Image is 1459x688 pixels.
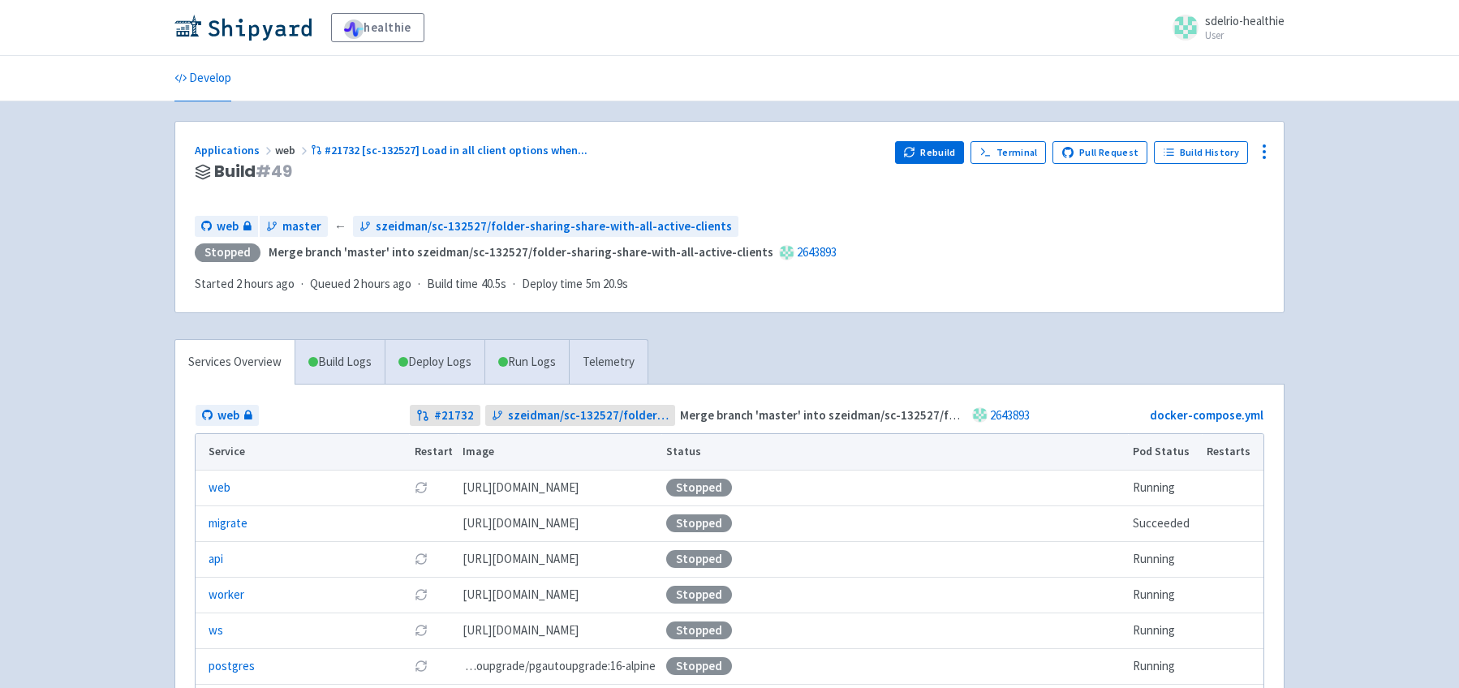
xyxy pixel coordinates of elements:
[196,405,259,427] a: web
[522,275,583,294] span: Deploy time
[971,141,1046,164] a: Terminal
[195,216,258,238] a: web
[260,216,328,238] a: master
[353,276,411,291] time: 2 hours ago
[1154,141,1248,164] a: Build History
[174,56,231,101] a: Develop
[895,141,965,164] button: Rebuild
[174,15,312,41] img: Shipyard logo
[463,479,579,497] span: [DOMAIN_NAME][URL]
[427,275,478,294] span: Build time
[434,406,474,425] strong: # 21732
[1052,141,1147,164] a: Pull Request
[385,340,484,385] a: Deploy Logs
[217,406,239,425] span: web
[1163,15,1285,41] a: sdelrio-healthie User
[484,340,569,385] a: Run Logs
[275,143,311,157] span: web
[195,143,275,157] a: Applications
[376,217,732,236] span: szeidman/sc-132527/folder-sharing-share-with-all-active-clients
[1128,434,1202,470] th: Pod Status
[680,407,1185,423] strong: Merge branch 'master' into szeidman/sc-132527/folder-sharing-share-with-all-active-clients
[1205,30,1285,41] small: User
[458,434,661,470] th: Image
[415,588,428,601] button: Restart pod
[310,276,411,291] span: Queued
[269,244,773,260] strong: Merge branch 'master' into szeidman/sc-132527/folder-sharing-share-with-all-active-clients
[661,434,1128,470] th: Status
[569,340,648,385] a: Telemetry
[334,217,346,236] span: ←
[666,621,732,639] div: Stopped
[331,13,424,42] a: healthie
[256,160,292,183] span: # 49
[1128,541,1202,577] td: Running
[415,553,428,565] button: Restart pod
[415,624,428,637] button: Restart pod
[209,550,223,569] a: api
[1202,434,1263,470] th: Restarts
[666,657,732,675] div: Stopped
[282,217,321,236] span: master
[586,275,628,294] span: 5m 20.9s
[666,586,732,604] div: Stopped
[481,275,506,294] span: 40.5s
[353,216,738,238] a: szeidman/sc-132527/folder-sharing-share-with-all-active-clients
[196,434,409,470] th: Service
[209,479,230,497] a: web
[214,162,292,181] span: Build
[1128,648,1202,684] td: Running
[195,276,295,291] span: Started
[175,340,295,385] a: Services Overview
[410,405,480,427] a: #21732
[195,275,638,294] div: · · ·
[409,434,458,470] th: Restart
[990,407,1030,423] a: 2643893
[463,550,579,569] span: [DOMAIN_NAME][URL]
[666,550,732,568] div: Stopped
[1128,505,1202,541] td: Succeeded
[209,514,247,533] a: migrate
[463,657,656,676] span: pgautoupgrade/pgautoupgrade:16-alpine
[415,481,428,494] button: Restart pod
[209,657,255,676] a: postgres
[1128,470,1202,505] td: Running
[295,340,385,385] a: Build Logs
[209,621,223,640] a: ws
[666,479,732,497] div: Stopped
[797,244,837,260] a: 2643893
[415,660,428,673] button: Restart pod
[463,586,579,604] span: [DOMAIN_NAME][URL]
[1150,407,1263,423] a: docker-compose.yml
[325,143,587,157] span: #21732 [sc-132527] Load in all client options when ...
[217,217,239,236] span: web
[666,514,732,532] div: Stopped
[1128,613,1202,648] td: Running
[1205,13,1285,28] span: sdelrio-healthie
[236,276,295,291] time: 2 hours ago
[209,586,244,604] a: worker
[508,406,669,425] span: szeidman/sc-132527/folder-sharing-share-with-all-active-clients
[311,143,590,157] a: #21732 [sc-132527] Load in all client options when...
[463,514,579,533] span: [DOMAIN_NAME][URL]
[1128,577,1202,613] td: Running
[195,243,260,262] div: Stopped
[485,405,676,427] a: szeidman/sc-132527/folder-sharing-share-with-all-active-clients
[463,621,579,640] span: [DOMAIN_NAME][URL]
